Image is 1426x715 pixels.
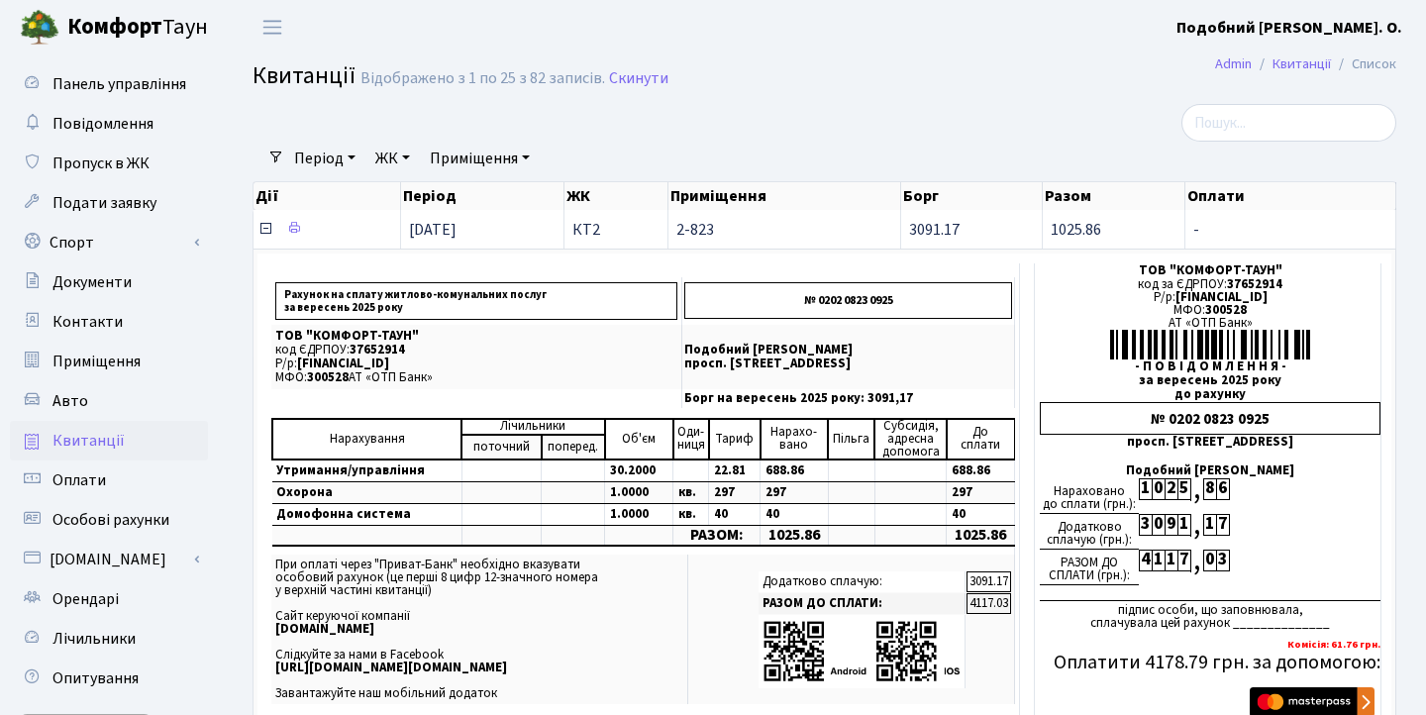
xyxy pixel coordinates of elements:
[1152,514,1165,536] div: 0
[709,419,761,460] td: Тариф
[1177,550,1190,571] div: 7
[248,11,297,44] button: Переключити навігацію
[67,11,162,43] b: Комфорт
[275,371,677,384] p: МФО: АТ «ОТП Банк»
[1040,304,1380,317] div: МФО:
[67,11,208,45] span: Таун
[52,153,150,174] span: Пропуск в ЖК
[947,525,1015,546] td: 1025.86
[297,355,389,372] span: [FINANCIAL_ID]
[1040,291,1380,304] div: Р/р:
[759,571,966,592] td: Додатково сплачую:
[1181,104,1396,142] input: Пошук...
[684,357,1012,370] p: просп. [STREET_ADDRESS]
[1190,478,1203,501] div: ,
[1139,478,1152,500] div: 1
[1287,637,1380,652] b: Комісія: 61.76 грн.
[461,435,542,460] td: поточний
[52,351,141,372] span: Приміщення
[1185,182,1396,210] th: Оплати
[1216,478,1229,500] div: 6
[828,419,874,460] td: Пільга
[1040,514,1139,550] div: Додатково сплачую (грн.):
[1216,550,1229,571] div: 3
[684,282,1012,319] p: № 0202 0823 0925
[1216,514,1229,536] div: 7
[605,419,673,460] td: Об'єм
[401,182,564,210] th: Період
[1040,478,1139,514] div: Нараховано до сплати (грн.):
[1040,600,1380,630] div: підпис особи, що заповнювала, сплачувала цей рахунок ______________
[10,223,208,262] a: Спорт
[360,69,605,88] div: Відображено з 1 по 25 з 82 записів.
[967,571,1011,592] td: 3091.17
[1040,402,1380,435] div: № 0202 0823 0925
[605,503,673,525] td: 1.0000
[605,460,673,482] td: 30.2000
[1165,478,1177,500] div: 2
[1205,301,1247,319] span: 300528
[254,182,401,210] th: Дії
[947,503,1015,525] td: 40
[253,58,356,93] span: Квитанції
[52,430,125,452] span: Квитанції
[275,330,677,343] p: ТОВ "КОМФОРТ-ТАУН"
[1203,514,1216,536] div: 1
[10,262,208,302] a: Документи
[1051,219,1101,241] span: 1025.86
[275,659,507,676] b: [URL][DOMAIN_NAME][DOMAIN_NAME]
[1152,550,1165,571] div: 1
[1185,44,1426,85] nav: breadcrumb
[947,481,1015,503] td: 297
[1177,478,1190,500] div: 5
[307,368,349,386] span: 300528
[684,344,1012,357] p: Подобний [PERSON_NAME]
[272,503,461,525] td: Домофонна система
[761,525,829,546] td: 1025.86
[272,460,461,482] td: Утримання/управління
[1273,53,1331,74] a: Квитанції
[350,341,405,358] span: 37652914
[967,593,1011,614] td: 4117.03
[947,419,1015,460] td: До cплати
[1203,550,1216,571] div: 0
[761,460,829,482] td: 688.86
[901,182,1042,210] th: Борг
[52,588,119,610] span: Орендарі
[1331,53,1396,75] li: Список
[286,142,363,175] a: Період
[709,460,761,482] td: 22.81
[609,69,668,88] a: Скинути
[761,419,829,460] td: Нарахо- вано
[422,142,538,175] a: Приміщення
[10,421,208,460] a: Квитанції
[874,419,946,460] td: Субсидія, адресна допомога
[1040,388,1380,401] div: до рахунку
[1227,275,1282,293] span: 37652914
[271,555,688,704] td: При оплаті через "Приват-Банк" необхідно вказувати особовий рахунок (це перші 8 цифр 12-значного ...
[1040,464,1380,477] div: Подобний [PERSON_NAME]
[275,344,677,357] p: код ЄДРПОУ:
[673,419,709,460] td: Оди- ниця
[763,619,961,683] img: apps-qrcodes.png
[1203,478,1216,500] div: 8
[461,419,605,435] td: Лічильники
[1040,264,1380,277] div: ТОВ "КОМФОРТ-ТАУН"
[1215,53,1252,74] a: Admin
[52,311,123,333] span: Контакти
[10,619,208,659] a: Лічильники
[673,525,761,546] td: РАЗОМ:
[1165,514,1177,536] div: 9
[1139,550,1152,571] div: 4
[275,282,677,320] p: Рахунок на сплату житлово-комунальних послуг за вересень 2025 року
[1176,17,1402,39] b: Подобний [PERSON_NAME]. О.
[52,271,132,293] span: Документи
[673,503,709,525] td: кв.
[367,142,418,175] a: ЖК
[673,481,709,503] td: кв.
[1040,374,1380,387] div: за вересень 2025 року
[272,481,461,503] td: Охорона
[52,73,186,95] span: Панель управління
[10,460,208,500] a: Оплати
[709,503,761,525] td: 40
